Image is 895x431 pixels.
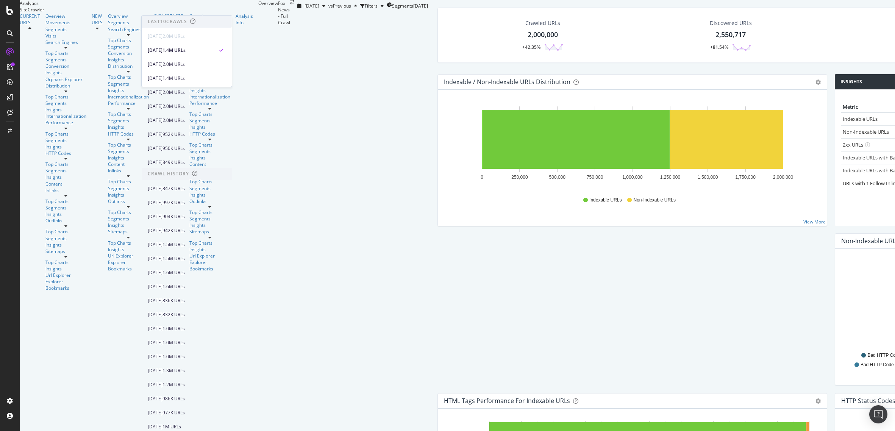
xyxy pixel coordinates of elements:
div: +42.35% [522,44,540,50]
div: Conversion [108,50,149,56]
a: Segments [45,205,86,211]
a: Non-Indexable URLs [843,128,889,135]
div: [DATE] [148,241,162,248]
div: 2.0M URLs [162,103,185,110]
div: [DATE] [148,297,162,304]
text: 1,500,000 [698,175,718,180]
a: Performance [108,100,149,106]
a: Inlinks [45,187,86,194]
a: Overview [108,13,149,19]
div: [DATE] [148,159,162,166]
div: Top Charts [108,240,149,246]
text: 1,250,000 [660,175,681,180]
a: Content [108,161,149,167]
div: gear [815,80,821,85]
span: 2025 Aug. 28th [305,3,319,9]
div: Insights [108,246,149,253]
div: 1.3M URLs [162,367,185,374]
div: Top Charts [108,209,149,215]
div: 1.0M URLs [162,325,185,332]
div: 1.4M URLs [162,47,186,54]
div: Segments [45,137,86,144]
a: Indexable URLs [843,116,878,122]
div: Insights [45,106,86,113]
div: 1.6M URLs [162,269,185,276]
div: 2.0M URLs [162,117,185,124]
div: [DATE] [413,3,428,9]
div: [DATE] [148,353,162,360]
a: Segments [108,81,149,87]
div: HTML Tags Performance for Indexable URLs [444,397,570,404]
div: 1.5M URLs [162,241,185,248]
div: DISAPPEARED URLS [154,13,184,26]
a: 2xx URLs [843,141,863,148]
a: Top Charts [45,259,86,265]
div: Top Charts [45,228,86,235]
div: 2,550,717 [715,30,746,40]
div: [DATE] [148,255,162,262]
div: 1.0M URLs [162,339,185,346]
div: Segments [108,148,149,155]
div: 1.5M URLs [162,255,185,262]
div: Url Explorer [108,253,149,259]
div: Overview [189,13,230,19]
a: Insights [45,265,86,272]
div: Crawl History [148,170,189,177]
a: Outlinks [45,217,86,224]
a: Visits [45,33,56,39]
div: Distribution [108,63,149,69]
a: Orphans Explorer [45,76,86,83]
div: [DATE] [148,269,162,276]
text: 500,000 [549,175,566,180]
div: 1.2M URLs [162,381,185,388]
div: 904K URLs [162,213,185,220]
div: Insights [45,211,86,217]
a: Segments [45,235,86,242]
h4: Insights [840,78,862,86]
div: Segments [45,100,86,106]
div: [DATE] [148,199,162,206]
a: HTTP Codes [108,131,149,137]
div: Analysis Info [236,13,253,26]
div: Performance [45,119,86,126]
div: [DATE] [148,367,162,374]
a: Distribution [45,83,86,89]
span: Previous [333,3,351,9]
a: Explorer Bookmarks [108,259,149,272]
a: Insights [108,222,149,228]
div: Insights [108,124,149,130]
div: [DATE] [148,131,162,138]
div: 942K URLs [162,227,185,234]
div: Discovered URLs [710,19,752,27]
a: Insights [108,192,149,198]
span: Non-Indexable URLs [633,197,675,203]
div: Top Charts [45,94,86,100]
div: [DATE] [148,409,162,416]
a: Movements [45,19,86,26]
a: Search Engines [108,26,149,33]
a: Internationalization [108,94,149,100]
div: Top Charts [108,37,149,44]
div: Content [45,181,86,187]
div: Segments [108,215,149,222]
div: [DATE] [148,185,162,192]
a: Inlinks [108,167,149,174]
div: Last 10 Crawls [148,18,187,25]
div: [DATE] [148,395,162,402]
a: View More [803,219,826,225]
a: Top Charts [108,111,149,117]
div: [DATE] [148,47,162,54]
div: 1.6M URLs [162,283,185,290]
div: Sitemaps [45,248,86,255]
div: [DATE] [148,283,162,290]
